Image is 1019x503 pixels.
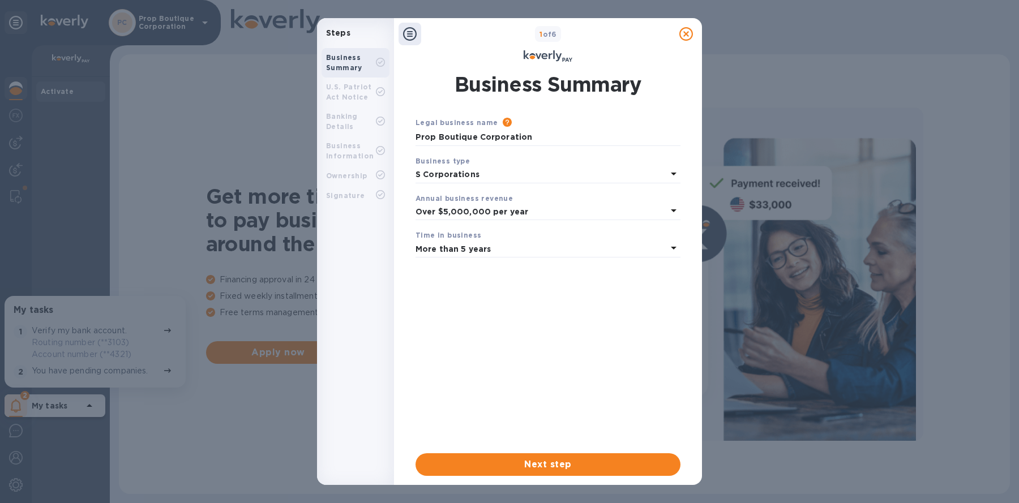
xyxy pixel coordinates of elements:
[416,207,528,216] b: Over $5,000,000 per year
[416,453,680,476] button: Next step
[540,30,542,38] span: 1
[416,170,479,179] b: S Corporations
[326,83,372,101] b: U.S. Patriot Act Notice
[416,118,498,127] b: Legal business name
[326,191,365,200] b: Signature
[425,458,671,471] span: Next step
[455,70,641,98] h1: Business Summary
[416,231,481,239] b: Time in business
[416,129,680,146] input: Enter legal business name
[416,194,513,203] b: Annual business revenue
[326,28,350,37] b: Steps
[326,112,358,131] b: Banking Details
[540,30,556,38] b: of 6
[326,53,362,72] b: Business Summary
[416,244,491,253] b: More than 5 years
[326,141,374,160] b: Business Information
[326,171,367,180] b: Ownership
[416,157,470,165] b: Business type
